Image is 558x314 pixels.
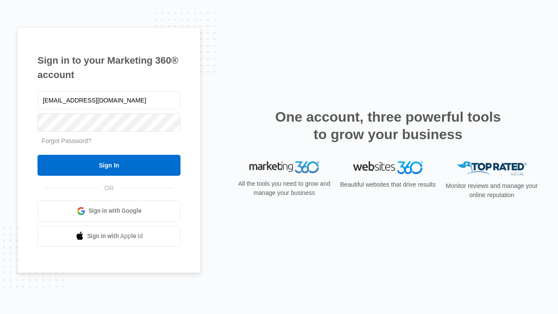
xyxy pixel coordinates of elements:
[87,232,143,241] span: Sign in with Apple Id
[457,161,527,176] img: Top Rated Local
[37,53,180,82] h1: Sign in to your Marketing 360® account
[37,155,180,176] input: Sign In
[235,179,333,198] p: All the tools you need to grow and manage your business
[42,137,92,144] a: Forgot Password?
[272,108,504,143] h2: One account, three powerful tools to grow your business
[37,201,180,222] a: Sign in with Google
[339,180,437,189] p: Beautiful websites that drive results
[353,161,423,174] img: Websites 360
[443,181,541,200] p: Monitor reviews and manage your online reputation
[249,161,319,174] img: Marketing 360
[99,184,120,193] span: OR
[88,206,142,215] span: Sign in with Google
[37,91,180,109] input: Email
[37,226,180,247] a: Sign in with Apple Id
